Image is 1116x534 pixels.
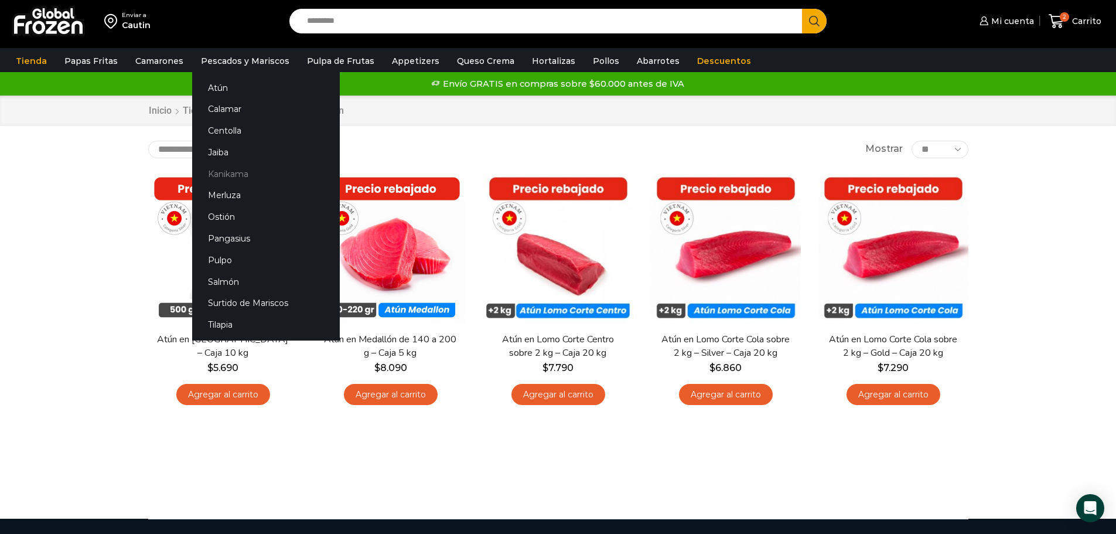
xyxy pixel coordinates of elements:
bdi: 7.790 [542,362,574,373]
a: 2 Carrito [1046,8,1104,35]
div: Cautin [122,19,151,31]
a: Atún en Lomo Corte Centro sobre 2 kg – Caja 20 kg [490,333,625,360]
a: Kanikama [192,163,340,185]
a: Atún en Lomo Corte Cola sobre 2 kg – Gold – Caja 20 kg [825,333,960,360]
bdi: 5.690 [207,362,238,373]
a: Jaiba [192,141,340,163]
a: Tienda [182,104,213,118]
a: Pollos [587,50,625,72]
a: Agregar al carrito: “Atún en Lomo Corte Cola sobre 2 kg - Silver - Caja 20 kg” [679,384,773,406]
a: Merluza [192,185,340,206]
a: Agregar al carrito: “Atún en Lomo Corte Centro sobre 2 kg - Caja 20 kg” [511,384,605,406]
a: Agregar al carrito: “Atún en Lomo Corte Cola sobre 2 kg - Gold – Caja 20 kg” [847,384,940,406]
a: Centolla [192,120,340,142]
span: 2 [1060,12,1069,22]
a: Surtido de Mariscos [192,292,340,314]
a: Calamar [192,98,340,120]
nav: Breadcrumb [148,104,344,118]
bdi: 8.090 [374,362,407,373]
button: Search button [802,9,827,33]
bdi: 7.290 [878,362,909,373]
bdi: 6.860 [709,362,742,373]
a: Appetizers [386,50,445,72]
a: Atún en [GEOGRAPHIC_DATA] – Caja 10 kg [155,333,290,360]
a: Hortalizas [526,50,581,72]
a: Salmón [192,271,340,292]
a: Papas Fritas [59,50,124,72]
a: Agregar al carrito: “Atún en Trozos - Caja 10 kg” [176,384,270,406]
a: Pangasius [192,228,340,250]
a: Ostión [192,206,340,228]
select: Pedido de la tienda [148,141,298,158]
div: Open Intercom Messenger [1076,494,1104,522]
a: Tilapia [192,314,340,336]
a: Camarones [129,50,189,72]
img: address-field-icon.svg [104,11,122,31]
a: Mi cuenta [977,9,1034,33]
span: Mi cuenta [988,15,1034,27]
span: Mostrar [865,142,903,156]
a: Queso Crema [451,50,520,72]
span: $ [878,362,883,373]
a: Pulpo [192,249,340,271]
a: Pescados y Mariscos [195,50,295,72]
a: Inicio [148,104,172,118]
a: Pulpa de Frutas [301,50,380,72]
a: Tienda [10,50,53,72]
a: Atún en Lomo Corte Cola sobre 2 kg – Silver – Caja 20 kg [658,333,793,360]
span: $ [207,362,213,373]
a: Descuentos [691,50,757,72]
span: $ [374,362,380,373]
div: Enviar a [122,11,151,19]
span: $ [542,362,548,373]
a: Agregar al carrito: “Atún en Medallón de 140 a 200 g - Caja 5 kg” [344,384,438,406]
a: Abarrotes [631,50,685,72]
a: Atún en Medallón de 140 a 200 g – Caja 5 kg [323,333,458,360]
a: Atún [192,77,340,98]
span: $ [709,362,715,373]
span: Carrito [1069,15,1101,27]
